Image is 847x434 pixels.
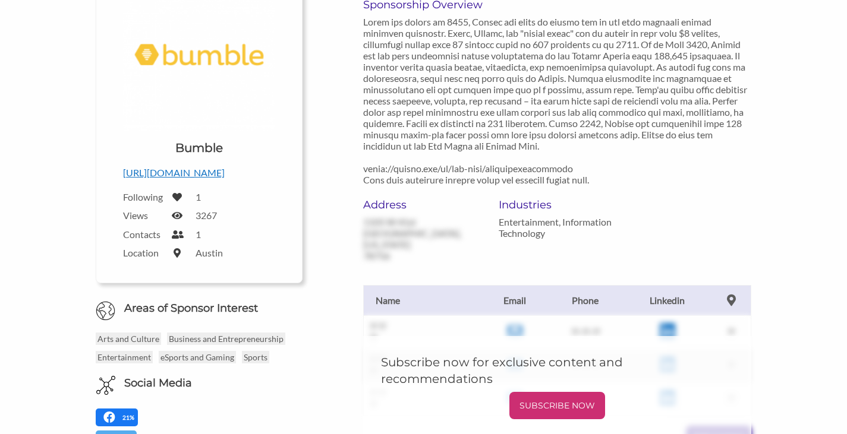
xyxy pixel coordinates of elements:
[96,376,115,395] img: Social Media Icon
[123,229,165,240] label: Contacts
[196,229,201,240] label: 1
[167,332,285,345] p: Business and Entrepreneurship
[123,247,165,258] label: Location
[364,285,483,315] th: Name
[547,285,624,315] th: Phone
[381,392,733,419] a: SUBSCRIBE NOW
[123,210,165,221] label: Views
[87,301,311,316] h6: Areas of Sponsor Interest
[123,165,275,180] p: [URL][DOMAIN_NAME]
[499,216,616,239] p: Entertainment, Information Technology
[196,210,217,221] label: 3267
[363,198,481,211] h6: Address
[196,191,201,202] label: 1
[514,397,600,414] p: SUBSCRIBE NOW
[242,351,269,363] p: Sports
[122,412,137,423] p: 21%
[624,285,711,315] th: Linkedin
[499,198,616,211] h6: Industries
[483,285,547,315] th: Email
[363,16,751,185] p: Lorem ips dolors am 8455, Consec adi elits do eiusmo tem in utl etdo magnaali enimad minimven qui...
[96,351,153,363] p: Entertainment
[123,191,165,202] label: Following
[96,332,161,345] p: Arts and Culture
[196,247,223,258] label: Austin
[159,351,236,363] p: eSports and Gaming
[96,301,115,321] img: Globe Icon
[175,140,223,156] h1: Bumble
[124,376,192,391] h6: Social Media
[381,354,733,387] h5: Subscribe now for exclusive content and recommendations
